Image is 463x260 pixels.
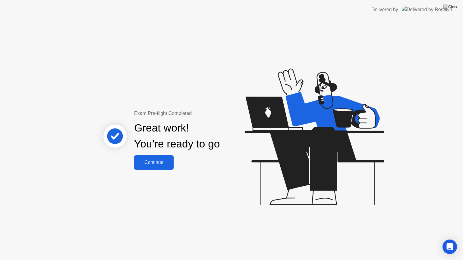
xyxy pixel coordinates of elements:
[134,155,174,170] button: Continue
[134,120,220,152] div: Great work! You’re ready to go
[136,160,172,165] div: Continue
[443,5,458,9] img: Close
[371,6,398,13] div: Delivered by
[402,6,452,13] img: Delivered by Rosalyn
[443,240,457,254] div: Open Intercom Messenger
[134,110,259,117] div: Exam Pre-flight Completed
